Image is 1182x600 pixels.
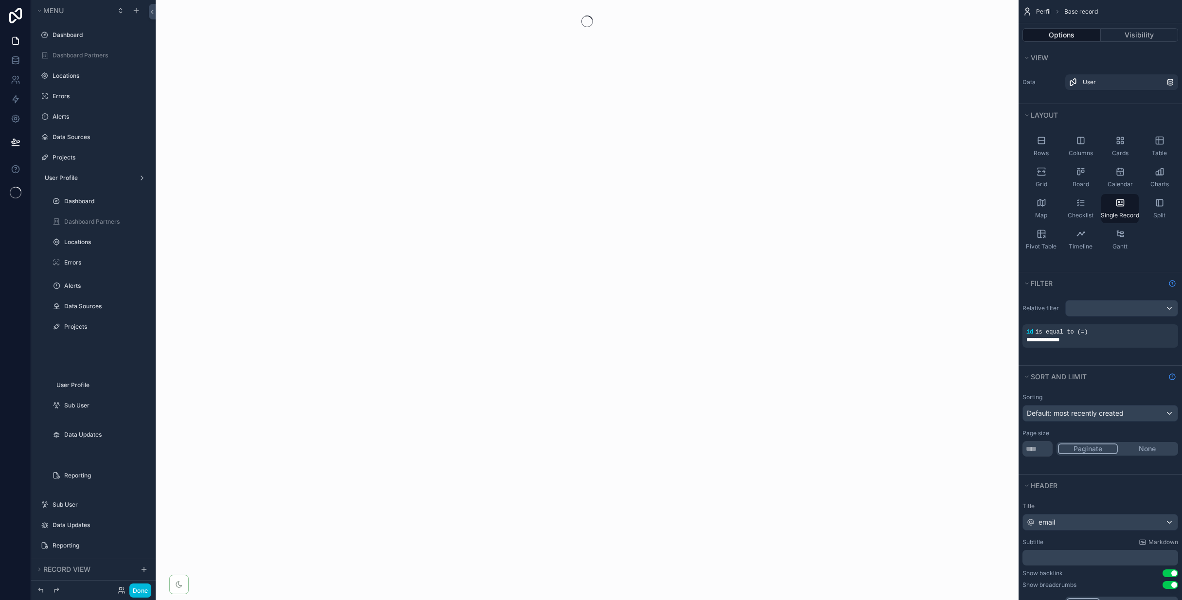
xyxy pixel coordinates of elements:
[1150,180,1169,188] span: Charts
[1022,370,1164,384] button: Sort And Limit
[1022,108,1172,122] button: Layout
[64,431,144,439] label: Data Updates
[35,4,111,18] button: Menu
[53,31,144,39] label: Dashboard
[1035,212,1047,219] span: Map
[53,92,144,100] label: Errors
[1022,569,1063,577] div: Show backlink
[1148,538,1178,546] span: Markdown
[53,501,144,509] label: Sub User
[1022,514,1178,530] button: email
[1168,280,1176,287] svg: Show help information
[64,197,144,205] label: Dashboard
[64,259,144,266] label: Errors
[1026,329,1033,335] span: id
[1027,409,1124,417] span: Default: most recently created
[35,563,134,576] button: Record view
[1168,373,1176,381] svg: Show help information
[1031,53,1048,62] span: View
[1022,194,1060,223] button: Map
[64,282,144,290] label: Alerts
[1062,194,1099,223] button: Checklist
[64,238,144,246] a: Locations
[1022,28,1101,42] button: Options
[43,565,90,573] span: Record view
[1031,481,1057,490] span: Header
[1141,194,1178,223] button: Split
[1022,225,1060,254] button: Pivot Table
[64,472,144,479] label: Reporting
[64,402,144,409] label: Sub User
[1064,8,1098,16] span: Base record
[1034,149,1049,157] span: Rows
[1101,132,1139,161] button: Cards
[1108,180,1133,188] span: Calendar
[53,113,144,121] label: Alerts
[1062,132,1099,161] button: Columns
[53,133,144,141] label: Data Sources
[64,218,144,226] label: Dashboard Partners
[53,154,144,161] a: Projects
[1073,180,1089,188] span: Board
[56,381,144,389] label: User Profile
[53,521,144,529] label: Data Updates
[1101,212,1139,219] span: Single Record
[1026,243,1057,250] span: Pivot Table
[1022,393,1042,401] label: Sorting
[53,52,144,59] label: Dashboard Partners
[1022,502,1178,510] label: Title
[1058,443,1118,454] button: Paginate
[53,72,144,80] label: Locations
[64,302,144,310] label: Data Sources
[1118,443,1177,454] button: None
[1068,212,1093,219] span: Checklist
[1031,111,1058,119] span: Layout
[1031,372,1087,381] span: Sort And Limit
[1065,74,1178,90] a: User
[129,583,151,598] button: Done
[1069,243,1092,250] span: Timeline
[64,323,144,331] label: Projects
[1022,538,1043,546] label: Subtitle
[1101,225,1139,254] button: Gantt
[1022,550,1178,565] div: scrollable content
[1036,180,1047,188] span: Grid
[1022,78,1061,86] label: Data
[1031,279,1053,287] span: Filter
[1022,581,1076,589] div: Show breadcrumbs
[1022,163,1060,192] button: Grid
[1022,479,1172,493] button: Header
[43,6,64,15] span: Menu
[1152,149,1167,157] span: Table
[1062,163,1099,192] button: Board
[45,174,130,182] label: User Profile
[1022,429,1049,437] label: Page size
[1022,132,1060,161] button: Rows
[1069,149,1093,157] span: Columns
[1101,28,1179,42] button: Visibility
[1022,405,1178,422] button: Default: most recently created
[1062,225,1099,254] button: Timeline
[1101,194,1139,223] button: Single Record
[1112,243,1128,250] span: Gantt
[1083,78,1096,86] span: User
[1035,329,1088,335] span: is equal to (=)
[1141,163,1178,192] button: Charts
